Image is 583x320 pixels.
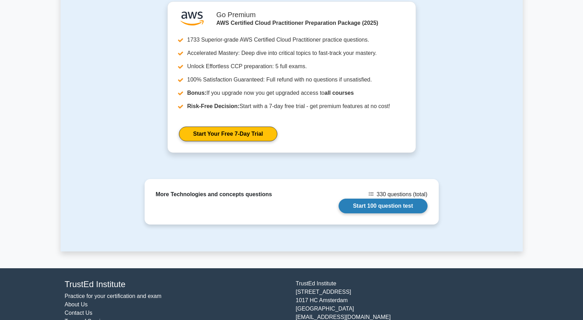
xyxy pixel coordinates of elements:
a: Start Your Free 7-Day Trial [179,127,277,141]
a: About Us [65,301,88,307]
a: Practice for your certification and exam [65,293,162,299]
a: Start 100 question test [339,199,428,213]
h4: TrustEd Institute [65,279,287,290]
a: Contact Us [65,310,92,316]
